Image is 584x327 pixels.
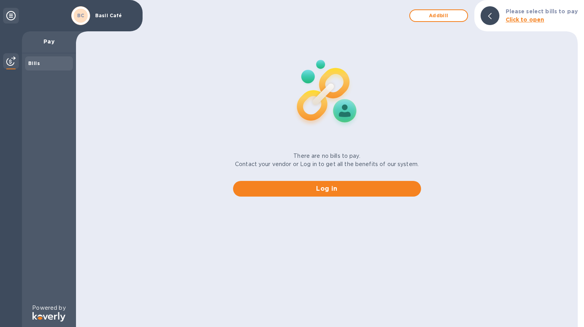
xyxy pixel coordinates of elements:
button: Addbill [409,9,468,22]
b: BC [77,13,85,18]
p: There are no bills to pay. Contact your vendor or Log in to get all the benefits of our system. [235,152,419,168]
p: Basil Café [95,13,134,18]
p: Powered by [32,304,65,312]
button: Log in [233,181,421,197]
p: Pay [28,38,70,45]
b: Bills [28,60,40,66]
b: Please select bills to pay [506,8,578,14]
span: Add bill [416,11,461,20]
b: Click to open [506,16,544,23]
img: Logo [33,312,65,322]
span: Log in [239,184,415,193]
